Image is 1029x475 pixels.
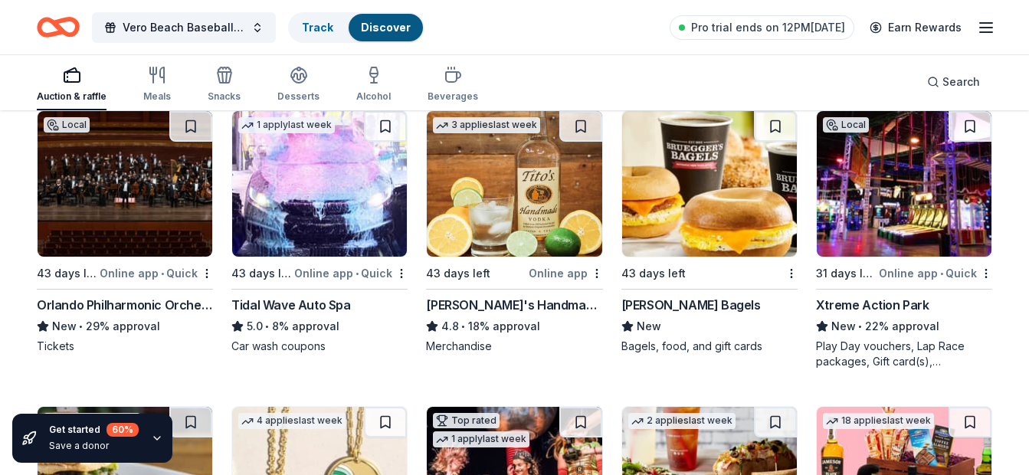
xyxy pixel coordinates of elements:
[37,110,213,354] a: Image for Orlando Philharmonic OrchestraLocal43 days leftOnline app•QuickOrlando Philharmonic Orc...
[622,111,797,257] img: Image for Bruegger's Bagels
[37,296,213,314] div: Orlando Philharmonic Orchestra
[44,117,90,133] div: Local
[426,317,602,336] div: 18% approval
[621,296,761,314] div: [PERSON_NAME] Bagels
[231,339,408,354] div: Car wash coupons
[433,117,540,133] div: 3 applies last week
[231,317,408,336] div: 8% approval
[816,296,929,314] div: Xtreme Action Park
[428,60,478,110] button: Beverages
[831,317,856,336] span: New
[942,73,980,91] span: Search
[288,12,424,43] button: TrackDiscover
[208,60,241,110] button: Snacks
[858,320,862,332] span: •
[816,264,876,283] div: 31 days left
[277,60,320,110] button: Desserts
[38,111,212,257] img: Image for Orlando Philharmonic Orchestra
[426,264,490,283] div: 43 days left
[37,317,213,336] div: 29% approval
[356,90,391,103] div: Alcohol
[621,339,798,354] div: Bagels, food, and gift cards
[92,12,276,43] button: Vero Beach Baseball Annual Golf Tournament
[143,90,171,103] div: Meals
[628,413,736,429] div: 2 applies last week
[361,21,411,34] a: Discover
[294,264,408,283] div: Online app Quick
[79,320,83,332] span: •
[37,9,80,45] a: Home
[817,111,991,257] img: Image for Xtreme Action Park
[441,317,459,336] span: 4.8
[37,90,107,103] div: Auction & raffle
[266,320,270,332] span: •
[231,296,350,314] div: Tidal Wave Auto Spa
[462,320,466,332] span: •
[52,317,77,336] span: New
[621,110,798,354] a: Image for Bruegger's Bagels43 days left[PERSON_NAME] BagelsNewBagels, food, and gift cards
[433,431,529,447] div: 1 apply last week
[691,18,845,37] span: Pro trial ends on 12PM[DATE]
[208,90,241,103] div: Snacks
[428,90,478,103] div: Beverages
[49,440,139,452] div: Save a donor
[107,423,139,437] div: 60 %
[161,267,164,280] span: •
[529,264,603,283] div: Online app
[823,413,934,429] div: 18 applies last week
[37,60,107,110] button: Auction & raffle
[123,18,245,37] span: Vero Beach Baseball Annual Golf Tournament
[940,267,943,280] span: •
[860,14,971,41] a: Earn Rewards
[621,264,686,283] div: 43 days left
[37,264,97,283] div: 43 days left
[232,111,407,257] img: Image for Tidal Wave Auto Spa
[816,110,992,369] a: Image for Xtreme Action ParkLocal31 days leftOnline app•QuickXtreme Action ParkNew•22% approvalPl...
[356,267,359,280] span: •
[816,317,992,336] div: 22% approval
[816,339,992,369] div: Play Day vouchers, Lap Race packages, Gift card(s), merchandise
[37,339,213,354] div: Tickets
[238,413,346,429] div: 4 applies last week
[426,296,602,314] div: [PERSON_NAME]'s Handmade Vodka
[231,264,291,283] div: 43 days left
[915,67,992,97] button: Search
[433,413,500,428] div: Top rated
[302,21,333,34] a: Track
[426,110,602,354] a: Image for Tito's Handmade Vodka3 applieslast week43 days leftOnline app[PERSON_NAME]'s Handmade V...
[637,317,661,336] span: New
[823,117,869,133] div: Local
[277,90,320,103] div: Desserts
[231,110,408,354] a: Image for Tidal Wave Auto Spa1 applylast week43 days leftOnline app•QuickTidal Wave Auto Spa5.0•8...
[426,339,602,354] div: Merchandise
[427,111,601,257] img: Image for Tito's Handmade Vodka
[879,264,992,283] div: Online app Quick
[247,317,263,336] span: 5.0
[670,15,854,40] a: Pro trial ends on 12PM[DATE]
[356,60,391,110] button: Alcohol
[238,117,335,133] div: 1 apply last week
[49,423,139,437] div: Get started
[100,264,213,283] div: Online app Quick
[143,60,171,110] button: Meals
